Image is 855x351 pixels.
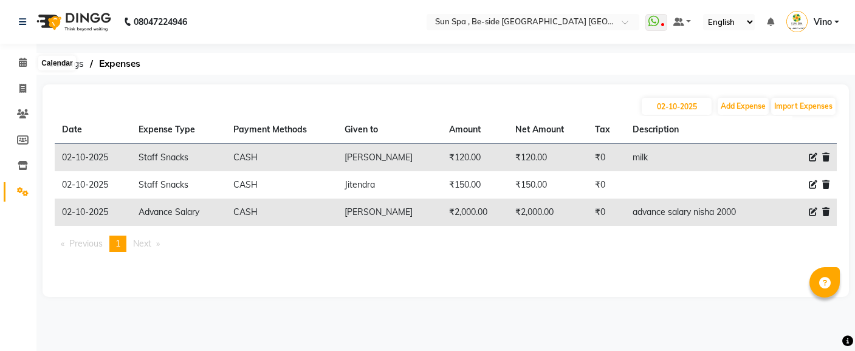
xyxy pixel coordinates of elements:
[625,199,774,226] td: advance salary nisha 2000
[337,116,441,144] th: Given to
[625,144,774,172] td: milk
[226,116,337,144] th: Payment Methods
[69,238,103,249] span: Previous
[134,5,187,39] b: 08047224946
[814,16,832,29] span: Vino
[226,144,337,172] td: CASH
[55,199,131,226] td: 02-10-2025
[588,171,625,199] td: ₹0
[718,98,769,115] button: Add Expense
[625,116,774,144] th: Description
[442,116,509,144] th: Amount
[55,236,837,252] nav: Pagination
[133,238,151,249] span: Next
[771,98,836,115] button: Import Expenses
[131,171,226,199] td: Staff Snacks
[508,171,588,199] td: ₹150.00
[786,11,808,32] img: Vino
[337,144,441,172] td: [PERSON_NAME]
[131,144,226,172] td: Staff Snacks
[442,144,509,172] td: ₹120.00
[131,199,226,226] td: Advance Salary
[442,199,509,226] td: ₹2,000.00
[55,116,131,144] th: Date
[642,98,712,115] input: PLACEHOLDER.DATE
[93,53,146,75] span: Expenses
[226,199,337,226] td: CASH
[115,238,120,249] span: 1
[31,5,114,39] img: logo
[226,171,337,199] td: CASH
[442,171,509,199] td: ₹150.00
[804,302,843,339] iframe: chat widget
[508,116,588,144] th: Net Amount
[588,144,625,172] td: ₹0
[588,199,625,226] td: ₹0
[337,199,441,226] td: [PERSON_NAME]
[508,199,588,226] td: ₹2,000.00
[55,171,131,199] td: 02-10-2025
[131,116,226,144] th: Expense Type
[337,171,441,199] td: Jitendra
[38,56,75,70] div: Calendar
[508,144,588,172] td: ₹120.00
[55,144,131,172] td: 02-10-2025
[588,116,625,144] th: Tax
